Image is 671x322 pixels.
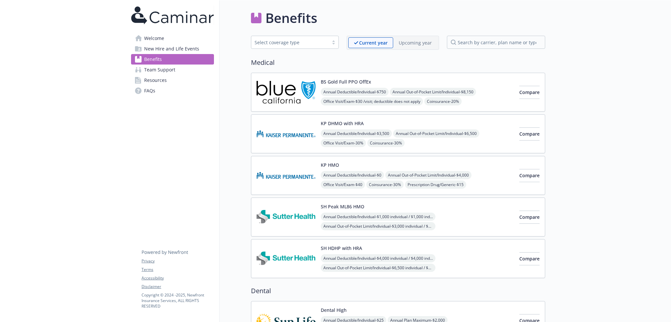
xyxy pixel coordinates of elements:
span: Benefits [144,54,162,65]
img: Sutter Health Plan carrier logo [257,245,316,273]
a: Terms [142,267,214,273]
button: Compare [519,211,540,224]
button: SH HDHP with HRA [321,245,362,252]
span: Welcome [144,33,164,44]
span: FAQs [144,85,155,96]
a: FAQs [131,85,214,96]
a: Benefits [131,54,214,65]
button: Dental High [321,307,347,313]
a: Privacy [142,258,214,264]
span: Office Visit/Exam - 30% [321,139,366,147]
span: New Hire and Life Events [144,44,199,54]
span: Compare [519,172,540,179]
h2: Dental [251,286,545,296]
button: Compare [519,127,540,141]
span: Annual Out-of-Pocket Limit/Individual - $6,500 individual / $6,500 individual family member [321,264,435,272]
a: Team Support [131,65,214,75]
span: Prescription Drug/Generic - $15 [405,180,466,189]
span: Compare [519,89,540,95]
a: Accessibility [142,275,214,281]
input: search by carrier, plan name or type [447,36,545,49]
span: Coinsurance - 30% [367,139,405,147]
span: Annual Deductible/Individual - $0 [321,171,384,179]
img: Blue Shield of California carrier logo [257,78,316,106]
span: Annual Deductible/Individual - $1,000 individual / $1,000 individual family member [321,213,435,221]
span: Compare [519,214,540,220]
span: Annual Out-of-Pocket Limit/Individual - $3,000 individual / $3,000 individual family member [321,222,435,230]
button: KP DHMO with HRA [321,120,364,127]
p: Copyright © 2024 - 2025 , Newfront Insurance Services, ALL RIGHTS RESERVED [142,292,214,309]
p: Current year [359,39,388,46]
a: Resources [131,75,214,85]
span: Annual Deductible/Individual - $4,000 individual / $4,000 individual family member [321,254,435,262]
h2: Medical [251,58,545,67]
div: Select coverage type [255,39,325,46]
span: Annual Out-of-Pocket Limit/Individual - $6,500 [393,129,479,138]
button: Compare [519,252,540,265]
button: Compare [519,169,540,182]
span: Compare [519,131,540,137]
span: Office Visit/Exam - $40 [321,180,365,189]
span: Team Support [144,65,175,75]
button: Compare [519,86,540,99]
span: Annual Out-of-Pocket Limit/Individual - $8,150 [390,88,476,96]
img: Kaiser Permanente Insurance Company carrier logo [257,120,316,148]
button: BS Gold Full PPO OffEx [321,78,371,85]
img: Kaiser Permanente Insurance Company carrier logo [257,161,316,189]
span: Coinsurance - 20% [424,97,462,105]
span: Compare [519,256,540,262]
img: Sutter Health Plan carrier logo [257,203,316,231]
button: KP HMO [321,161,339,168]
span: Annual Out-of-Pocket Limit/Individual - $4,000 [385,171,471,179]
span: Annual Deductible/Individual - $750 [321,88,389,96]
span: Annual Deductible/Individual - $3,500 [321,129,392,138]
button: SH Peak ML86 HMO [321,203,364,210]
a: New Hire and Life Events [131,44,214,54]
span: Resources [144,75,167,85]
span: Office Visit/Exam - $30 /visit; deductible does not apply [321,97,423,105]
span: Coinsurance - 30% [366,180,404,189]
p: Upcoming year [399,39,432,46]
a: Welcome [131,33,214,44]
a: Disclaimer [142,284,214,290]
h1: Benefits [265,8,317,28]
